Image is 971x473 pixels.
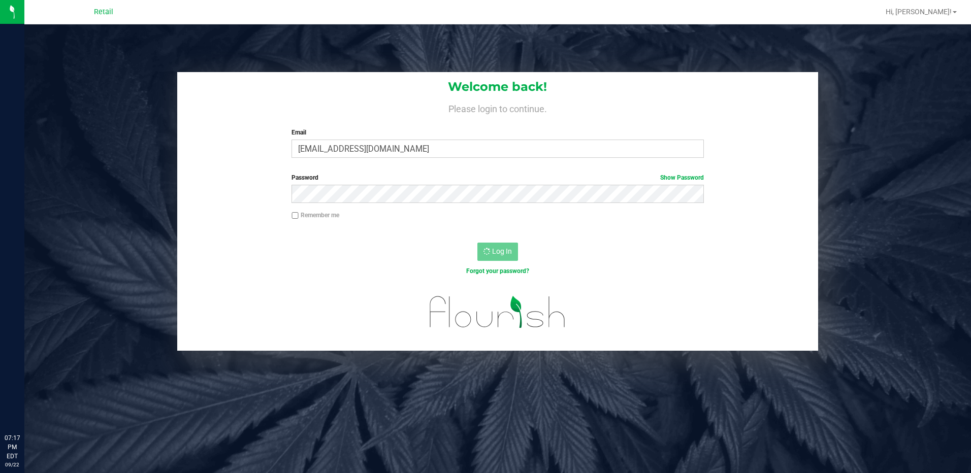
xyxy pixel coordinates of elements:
[94,8,113,16] span: Retail
[5,461,20,468] p: 09/22
[292,174,318,181] span: Password
[292,128,704,137] label: Email
[886,8,952,16] span: Hi, [PERSON_NAME]!
[292,212,299,219] input: Remember me
[417,286,578,338] img: flourish_logo.svg
[660,174,704,181] a: Show Password
[292,211,339,220] label: Remember me
[492,247,512,255] span: Log In
[477,243,518,261] button: Log In
[177,102,819,114] h4: Please login to continue.
[466,267,529,275] a: Forgot your password?
[177,80,819,93] h1: Welcome back!
[5,433,20,461] p: 07:17 PM EDT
